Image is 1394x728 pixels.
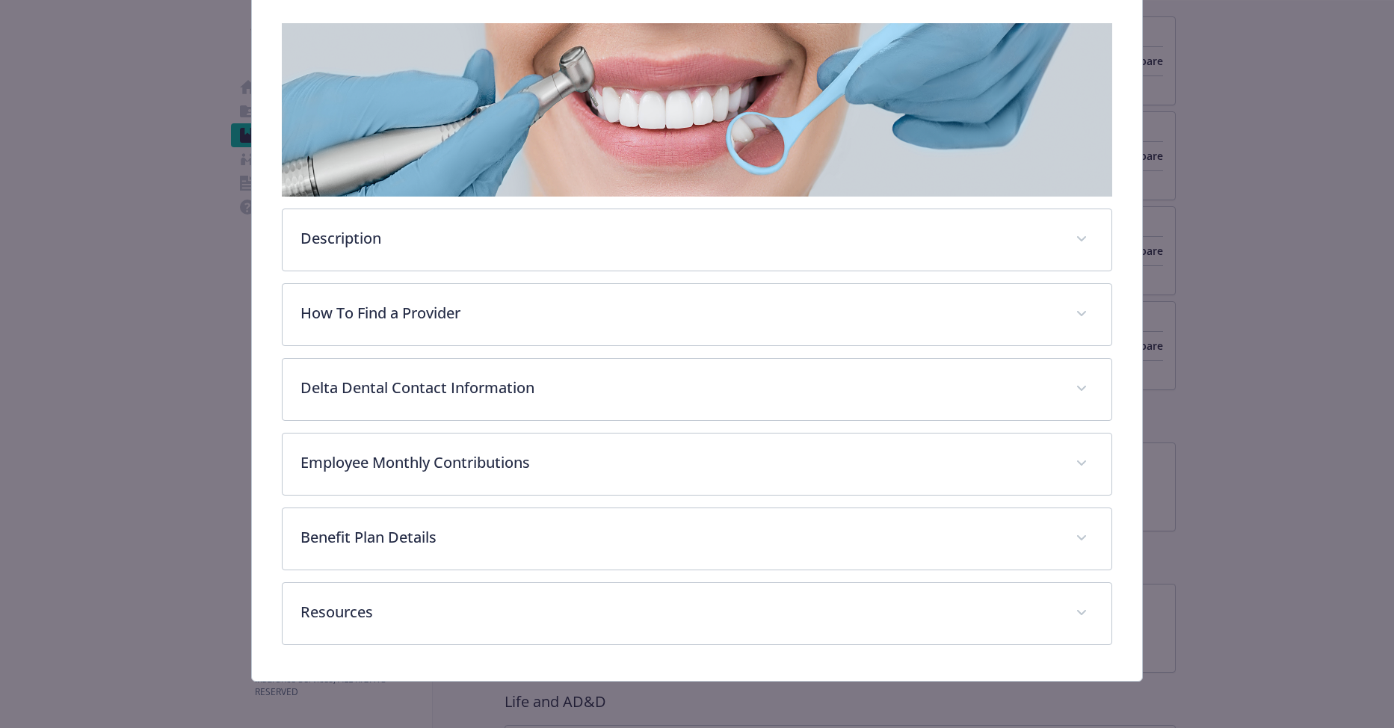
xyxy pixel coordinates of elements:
div: Description [283,209,1112,271]
div: Resources [283,583,1112,644]
img: banner [282,23,1113,197]
p: Employee Monthly Contributions [300,451,1058,474]
div: How To Find a Provider [283,284,1112,345]
p: Benefit Plan Details [300,526,1058,549]
div: Benefit Plan Details [283,508,1112,570]
p: Description [300,227,1058,250]
p: Resources [300,601,1058,623]
p: Delta Dental Contact Information [300,377,1058,399]
div: Employee Monthly Contributions [283,434,1112,495]
div: Delta Dental Contact Information [283,359,1112,420]
p: How To Find a Provider [300,302,1058,324]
